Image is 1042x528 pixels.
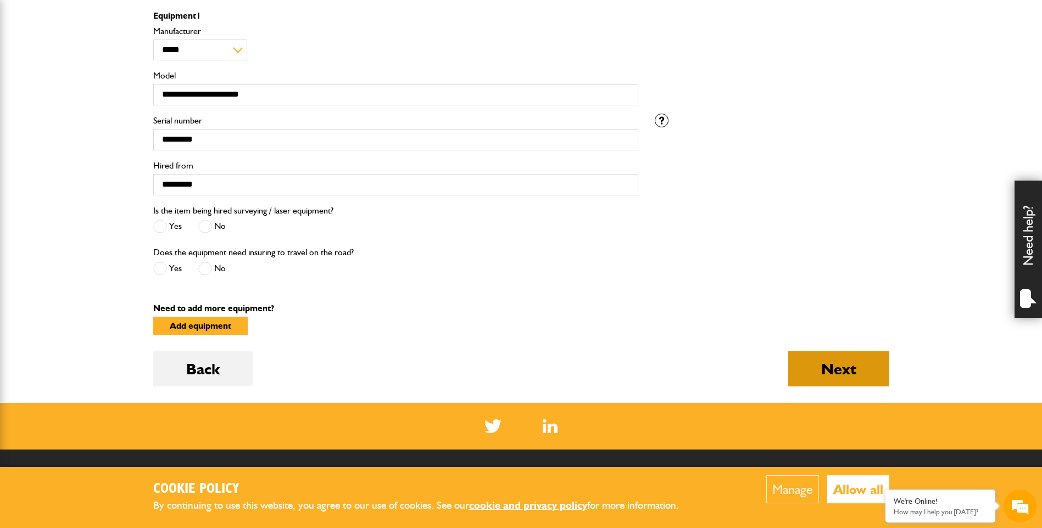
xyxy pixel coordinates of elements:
[14,102,200,126] input: Enter your last name
[543,419,558,433] img: Linked In
[894,508,987,516] p: How may I help you today?
[153,248,354,257] label: Does the equipment need insuring to travel on the road?
[469,499,587,512] a: cookie and privacy policy
[153,71,638,80] label: Model
[14,166,200,190] input: Enter your phone number
[196,10,201,21] span: 1
[19,61,46,76] img: d_20077148190_company_1631870298795_20077148190
[153,27,638,36] label: Manufacturer
[149,338,199,353] em: Start Chat
[153,161,638,170] label: Hired from
[153,351,253,386] button: Back
[198,220,226,233] label: No
[153,317,248,335] button: Add equipment
[1015,181,1042,318] div: Need help?
[14,134,200,158] input: Enter your email address
[788,351,889,386] button: Next
[14,199,200,329] textarea: Type your message and hit 'Enter'
[153,206,333,215] label: Is the item being hired surveying / laser equipment?
[484,419,502,433] img: Twitter
[153,220,182,233] label: Yes
[827,475,889,503] button: Allow all
[153,481,697,498] h2: Cookie Policy
[153,262,182,276] label: Yes
[766,475,819,503] button: Manage
[153,304,889,313] p: Need to add more equipment?
[153,12,638,20] p: Equipment
[153,116,638,125] label: Serial number
[785,467,898,488] a: 0800 141 2877
[198,262,226,276] label: No
[894,497,987,506] div: We're Online!
[543,419,558,433] a: LinkedIn
[180,5,207,32] div: Minimize live chat window
[153,497,697,514] p: By continuing to use this website, you agree to our use of cookies. See our for more information.
[57,61,185,76] div: Chat with us now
